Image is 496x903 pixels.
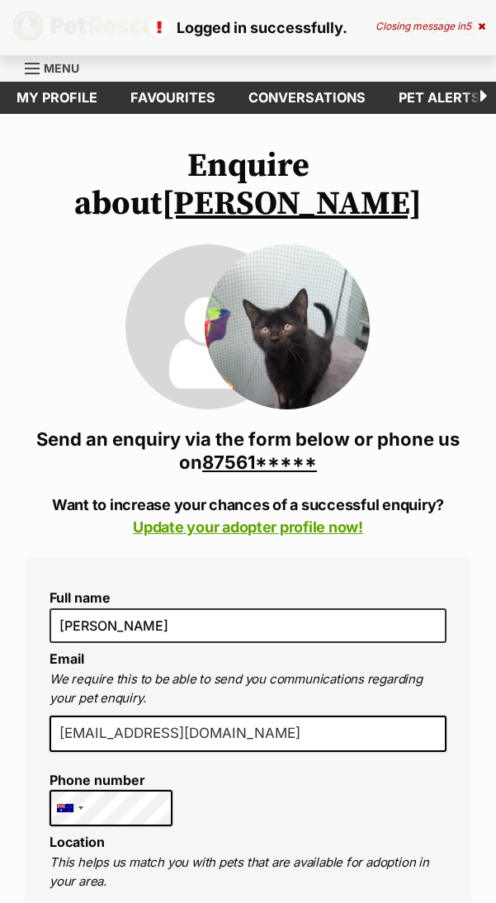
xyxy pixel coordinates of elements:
[50,590,446,605] label: Full name
[50,834,105,850] label: Location
[232,82,382,114] a: conversations
[133,518,363,536] a: Update your adopter profile now!
[44,61,79,75] span: Menu
[25,494,471,538] p: Want to increase your chances of a successful enquiry?
[50,608,446,643] input: E.g. Jimmy Chew
[205,244,370,409] img: Phoebe
[114,82,232,114] a: Favourites
[25,147,471,223] h1: Enquire about
[25,428,471,474] h3: Send an enquiry via the form below or phone us on
[50,853,446,891] p: This helps us match you with pets that are available for adoption in your area.
[50,650,84,667] label: Email
[50,791,88,825] div: Australia: +61
[50,773,172,787] label: Phone number
[50,670,446,707] p: We require this to be able to send you communications regarding your pet enquiry.
[25,52,91,82] a: Menu
[162,183,422,225] a: [PERSON_NAME]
